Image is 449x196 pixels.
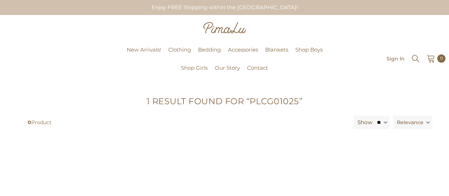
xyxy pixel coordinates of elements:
[211,64,243,82] a: Our Story
[168,46,191,53] span: Clothing
[203,22,246,33] img: Pimalu
[4,56,26,62] a: Pimalu
[198,46,221,53] span: Bedding
[215,64,240,71] span: Our Story
[397,116,423,129] span: Relevance
[177,64,211,82] a: Shop Girls
[262,46,292,64] a: Blankets
[224,46,262,64] a: Accessories
[247,64,268,71] span: Contact
[228,46,258,53] span: Accessories
[17,89,432,116] h1: 1 result found for “PLCG01025”
[123,46,165,64] a: New Arrivals!
[265,46,288,53] span: Blankets
[195,46,224,64] a: Bedding
[165,46,195,64] a: Clothing
[393,116,432,129] label: Relevance
[357,118,372,127] label: Show
[295,46,323,53] span: Shop Boys
[243,64,272,82] a: Contact
[387,56,405,61] a: Sign In
[411,53,420,63] summary: Search
[127,46,161,53] span: New Arrivals!
[25,116,351,129] span: Product
[22,144,438,153] div: Sorry, there are no products in this collection
[121,1,328,14] div: Enjoy FREE Shipping within the [GEOGRAPHIC_DATA]!
[28,119,31,126] b: 0
[292,46,326,64] a: Shop Boys
[440,54,443,62] span: 0
[181,64,208,71] span: Shop Girls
